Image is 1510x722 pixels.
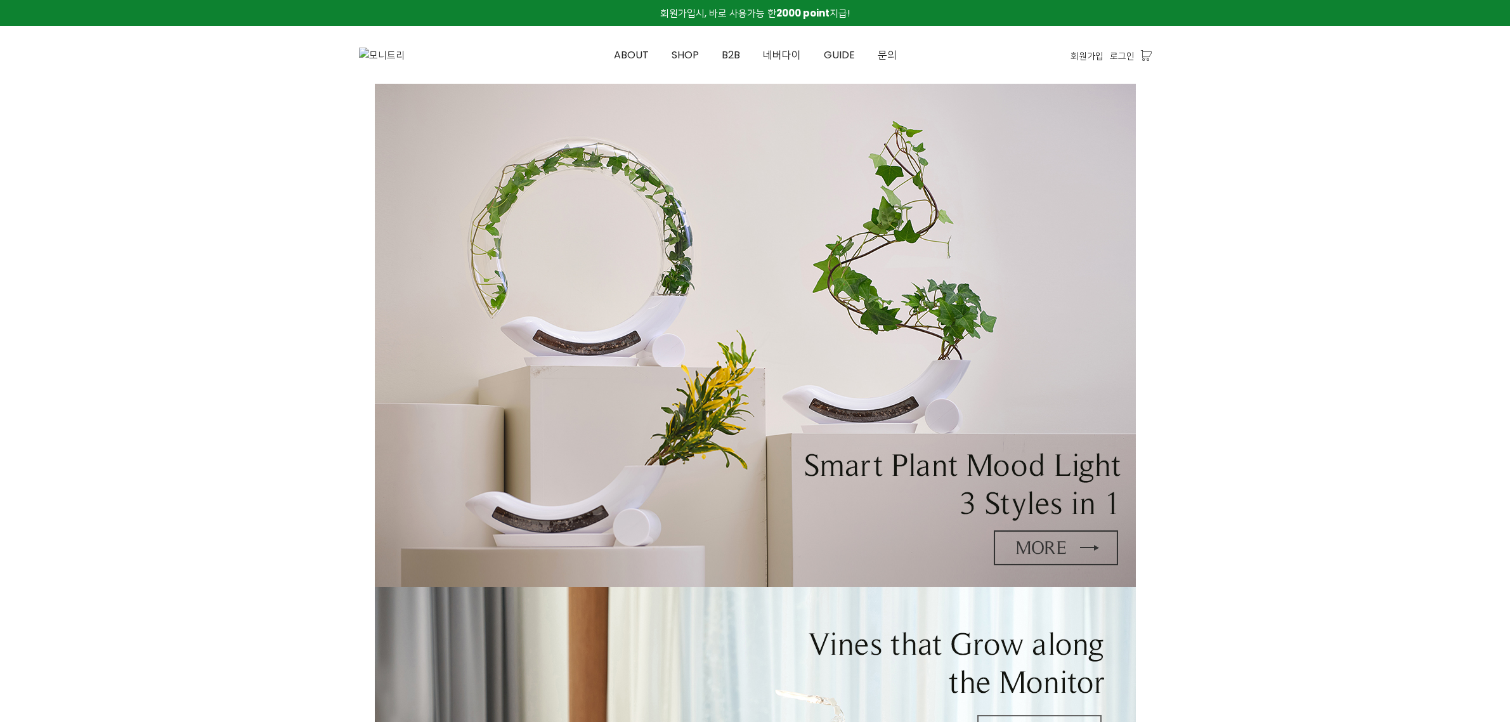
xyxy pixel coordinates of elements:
[763,48,801,62] span: 네버다이
[866,27,908,84] a: 문의
[812,27,866,84] a: GUIDE
[776,6,830,20] strong: 2000 point
[660,27,710,84] a: SHOP
[614,48,649,62] span: ABOUT
[710,27,752,84] a: B2B
[752,27,812,84] a: 네버다이
[1071,49,1103,63] a: 회원가입
[722,48,740,62] span: B2B
[878,48,897,62] span: 문의
[660,6,850,20] span: 회원가입시, 바로 사용가능 한 지급!
[824,48,855,62] span: GUIDE
[672,48,699,62] span: SHOP
[602,27,660,84] a: ABOUT
[1110,49,1135,63] a: 로그인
